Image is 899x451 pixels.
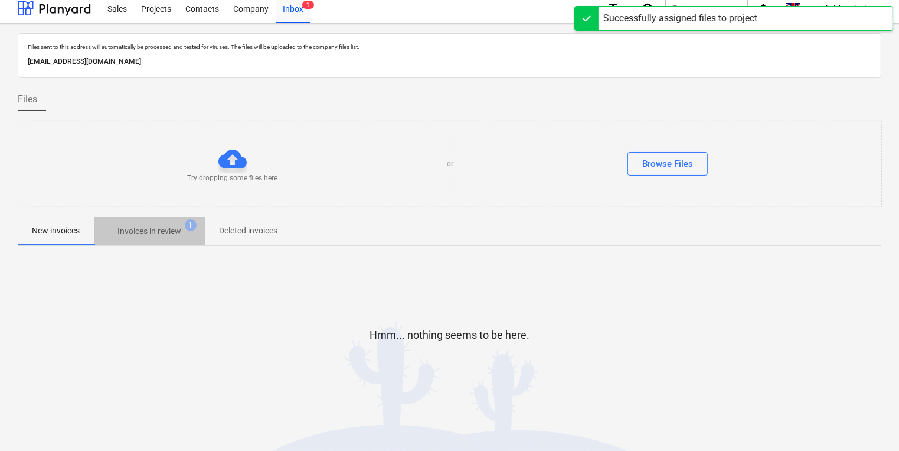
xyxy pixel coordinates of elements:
[627,152,708,176] button: Browse Files
[28,43,871,51] p: Files sent to this address will automatically be processed and tested for viruses. The files will...
[219,225,277,237] p: Deleted invoices
[370,328,529,342] p: Hmm... nothing seems to be here.
[642,156,693,171] div: Browse Files
[447,159,453,169] p: or
[18,92,37,106] span: Files
[603,11,757,25] div: Successfully assigned files to project
[32,225,80,237] p: New invoices
[840,394,899,451] iframe: Chat Widget
[302,1,314,9] span: 1
[188,173,278,183] p: Try dropping some files here
[28,56,871,68] p: [EMAIL_ADDRESS][DOMAIN_NAME]
[18,121,882,207] div: Try dropping some files hereorBrowse Files
[117,225,181,238] p: Invoices in review
[185,219,197,231] span: 1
